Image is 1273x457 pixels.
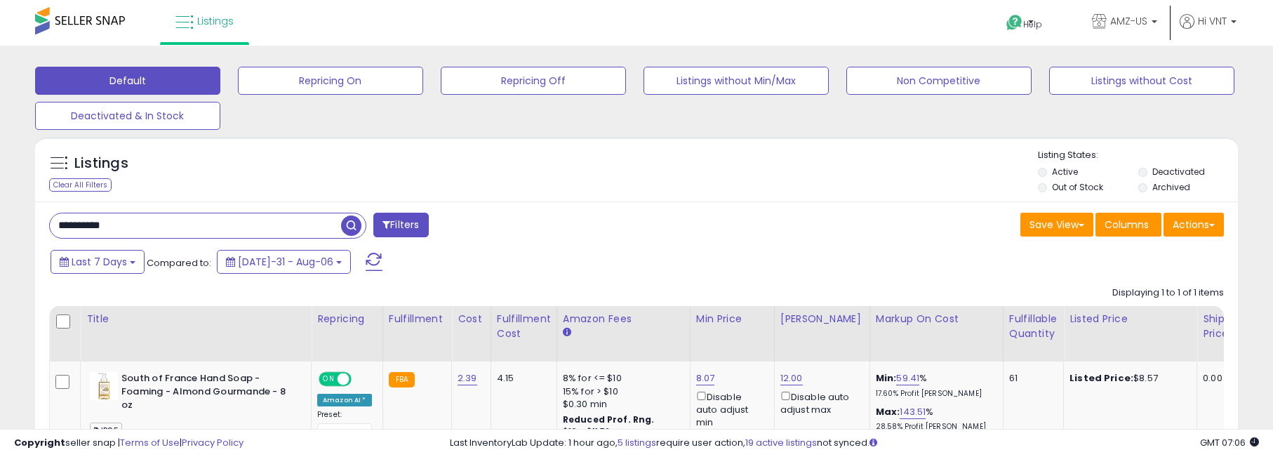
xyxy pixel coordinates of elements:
div: Disable auto adjust min [696,389,764,430]
p: Listing States: [1038,149,1238,162]
label: Archived [1152,181,1190,193]
div: Ship Price [1203,312,1231,341]
a: 19 active listings [745,436,817,449]
button: Last 7 Days [51,250,145,274]
button: Default [35,67,220,95]
div: [PERSON_NAME] [780,312,864,326]
div: Title [86,312,305,326]
button: Listings without Min/Max [644,67,829,95]
div: Last InventoryLab Update: 1 hour ago, require user action, not synced. [450,437,1259,450]
div: Min Price [696,312,768,326]
div: $8.57 [1069,372,1186,385]
div: Fulfillable Quantity [1009,312,1058,341]
b: Max: [876,405,900,418]
b: Listed Price: [1069,371,1133,385]
span: Hi VNT [1198,14,1227,28]
div: 0.00 [1203,372,1226,385]
button: Filters [373,213,428,237]
button: Repricing Off [441,67,626,95]
span: OFF [349,373,372,385]
span: AMZ-US [1110,14,1147,28]
a: 143.51 [900,405,926,419]
button: [DATE]-31 - Aug-06 [217,250,351,274]
span: Help [1023,18,1042,30]
th: The percentage added to the cost of goods (COGS) that forms the calculator for Min & Max prices. [869,306,1003,362]
a: 8.07 [696,371,715,385]
div: 4.15 [497,372,546,385]
span: 2025-08-14 07:06 GMT [1200,436,1259,449]
a: Terms of Use [120,436,180,449]
div: % [876,406,992,432]
a: Help [995,4,1069,46]
img: 41ZnlopmwKL._SL40_.jpg [90,372,118,400]
label: Out of Stock [1052,181,1103,193]
h5: Listings [74,154,128,173]
div: Amazon AI * [317,394,372,406]
div: seller snap | | [14,437,244,450]
div: Disable auto adjust max [780,389,859,416]
div: Listed Price [1069,312,1191,326]
label: Active [1052,166,1078,178]
span: Last 7 Days [72,255,127,269]
b: Reduced Prof. Rng. [563,413,655,425]
span: [DATE]-31 - Aug-06 [238,255,333,269]
span: Columns [1105,218,1149,232]
i: Get Help [1006,14,1023,32]
button: Deactivated & In Stock [35,102,220,130]
div: Clear All Filters [49,178,112,192]
div: Preset: [317,410,372,442]
button: Save View [1020,213,1093,237]
b: South of France Hand Soap - Foaming - Almond Gourmande - 8 oz [121,372,292,415]
div: 15% for > $10 [563,385,679,398]
div: 8% for <= $10 [563,372,679,385]
div: Displaying 1 to 1 of 1 items [1112,286,1224,300]
div: $0.30 min [563,398,679,411]
span: ON [320,373,338,385]
div: Fulfillment Cost [497,312,551,341]
div: Cost [458,312,485,326]
button: Non Competitive [846,67,1032,95]
span: IPSF [90,423,122,439]
button: Columns [1095,213,1161,237]
small: FBA [389,372,415,388]
a: 5 listings [618,436,656,449]
p: 28.58% Profit [PERSON_NAME] [876,422,992,432]
div: $10 - $11.72 [563,426,679,438]
div: Fulfillment [389,312,446,326]
span: Compared to: [147,256,211,270]
small: Amazon Fees. [563,326,571,339]
a: 12.00 [780,371,803,385]
p: 17.60% Profit [PERSON_NAME] [876,389,992,399]
div: Repricing [317,312,377,326]
div: % [876,372,992,398]
b: Min: [876,371,897,385]
button: Actions [1164,213,1224,237]
div: Markup on Cost [876,312,997,326]
div: 61 [1009,372,1053,385]
a: 2.39 [458,371,477,385]
span: Listings [197,14,234,28]
div: Amazon Fees [563,312,684,326]
a: 59.41 [896,371,919,385]
button: Repricing On [238,67,423,95]
a: Privacy Policy [182,436,244,449]
label: Deactivated [1152,166,1205,178]
a: Hi VNT [1180,14,1237,46]
button: Listings without Cost [1049,67,1234,95]
strong: Copyright [14,436,65,449]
